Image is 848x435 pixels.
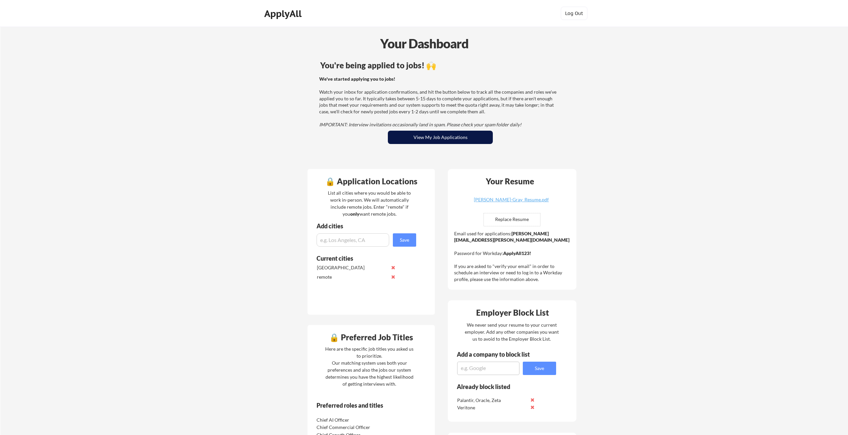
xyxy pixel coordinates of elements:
div: Preferred roles and titles [317,402,407,408]
div: [GEOGRAPHIC_DATA] [317,264,387,271]
div: Veritone [457,404,527,411]
button: View My Job Applications [388,131,493,144]
strong: only [350,211,360,217]
button: Save [393,233,416,247]
button: Log Out [561,7,587,20]
div: remote [317,274,387,280]
div: Email used for applications: Password for Workday: If you are asked to "verify your email" in ord... [454,230,572,283]
div: Current cities [317,255,409,261]
div: Palantir, Oracle, Zeta [457,397,527,404]
em: IMPORTANT: Interview invitations occasionally land in spam. Please check your spam folder daily! [319,122,521,127]
button: Save [523,362,556,375]
div: Chief AI Officer [317,417,387,423]
div: Your Resume [477,177,543,185]
strong: ApplyAll123! [503,250,531,256]
div: We never send your resume to your current employer. Add any other companies you want us to avoid ... [464,321,559,342]
strong: We've started applying you to jobs! [319,76,395,82]
div: Your Dashboard [1,34,848,53]
div: Here are the specific job titles you asked us to prioritize. Our matching system uses both your p... [324,345,415,387]
div: Add cities [317,223,418,229]
div: Employer Block List [450,309,574,317]
div: Already block listed [457,384,547,390]
strong: [PERSON_NAME][EMAIL_ADDRESS][PERSON_NAME][DOMAIN_NAME] [454,231,569,243]
div: Add a company to block list [457,351,540,357]
div: 🔒 Application Locations [309,177,433,185]
div: Watch your inbox for application confirmations, and hit the button below to track all the compani... [319,76,559,128]
div: ApplyAll [264,8,304,19]
div: 🔒 Preferred Job Titles [309,333,433,341]
div: [PERSON_NAME]-Gray_Resume.pdf [471,197,551,202]
div: List all cities where you would be able to work in-person. We will automatically include remote j... [324,189,415,217]
input: e.g. Los Angeles, CA [317,233,389,247]
div: You're being applied to jobs! 🙌 [320,61,560,69]
a: [PERSON_NAME]-Gray_Resume.pdf [471,197,551,208]
div: Chief Commercial Officer [317,424,387,431]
